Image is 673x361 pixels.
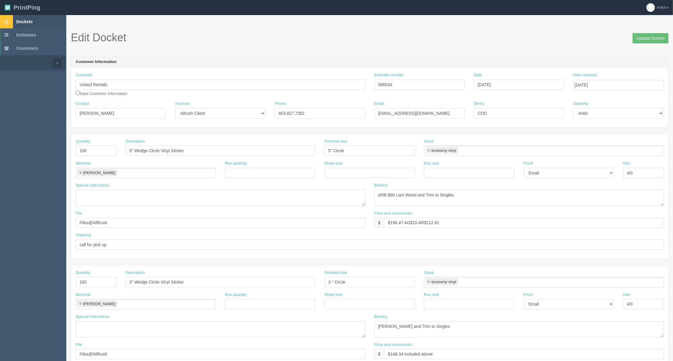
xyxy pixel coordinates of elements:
[225,292,247,298] label: Run quantity
[76,270,90,276] label: Quantity
[16,46,38,51] span: Customers
[76,183,109,188] label: Special instructions
[175,101,189,107] label: Account
[524,161,533,166] label: Proof
[76,342,82,348] label: File
[633,33,668,43] input: Update Docket
[374,321,664,337] textarea: [PERSON_NAME] and Trim to Singles
[374,342,413,348] label: Price and commission
[573,72,597,78] label: Date required
[524,292,533,298] label: Proof
[71,32,668,44] h1: Edit Docket
[324,161,343,166] label: Sheet size
[76,80,365,90] input: Enter customer name
[573,101,589,107] label: Salesrep
[83,171,115,175] div: [PERSON_NAME]
[275,101,286,107] label: Phone
[424,292,439,298] label: Run size
[76,314,109,320] label: Special instructions
[424,270,434,276] label: Stock
[76,292,90,298] label: Machine
[76,101,89,107] label: Contact
[432,149,456,152] div: economy vinyl
[623,161,630,166] label: Inks
[324,270,347,276] label: Finished size
[374,218,384,228] div: $
[76,72,93,78] label: Customer
[225,161,247,166] label: Run quantity
[324,292,343,298] label: Sheet size
[76,211,82,216] label: File
[432,280,456,284] div: economy vinyl
[71,56,668,68] header: Customer Information
[125,139,145,144] label: Description
[16,33,36,37] span: Estimates
[5,5,11,11] img: logo-3e63b451c926e2ac314895c53de4908e5d424f24456219fb08d385ab2e579770.png
[76,161,90,166] label: Machine
[646,3,655,12] img: avatar_default-7531ab5dedf162e01f1e0bb0964e6a185e93c5c22dfe317fb01d7f8cd2b1632c.jpg
[76,139,90,144] label: Quantity
[125,270,145,276] label: Description
[374,183,388,188] label: Bindery
[424,161,439,166] label: Run size
[83,302,115,306] div: [PERSON_NAME]
[474,101,484,107] label: Terms
[374,349,384,359] div: $
[374,211,413,216] label: Price and commission
[374,190,664,206] textarea: ARB $60 Lam Weed and Trim to Singles
[424,139,434,144] label: Stock
[374,72,404,78] label: Estimate number
[374,314,388,320] label: Bindery
[623,292,630,298] label: Inks
[374,101,384,107] label: Email
[474,72,482,78] label: Date
[76,72,365,96] div: Save Customer Information
[324,139,347,144] label: Finished size
[16,19,33,24] span: Dockets
[76,232,91,238] label: Shipping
